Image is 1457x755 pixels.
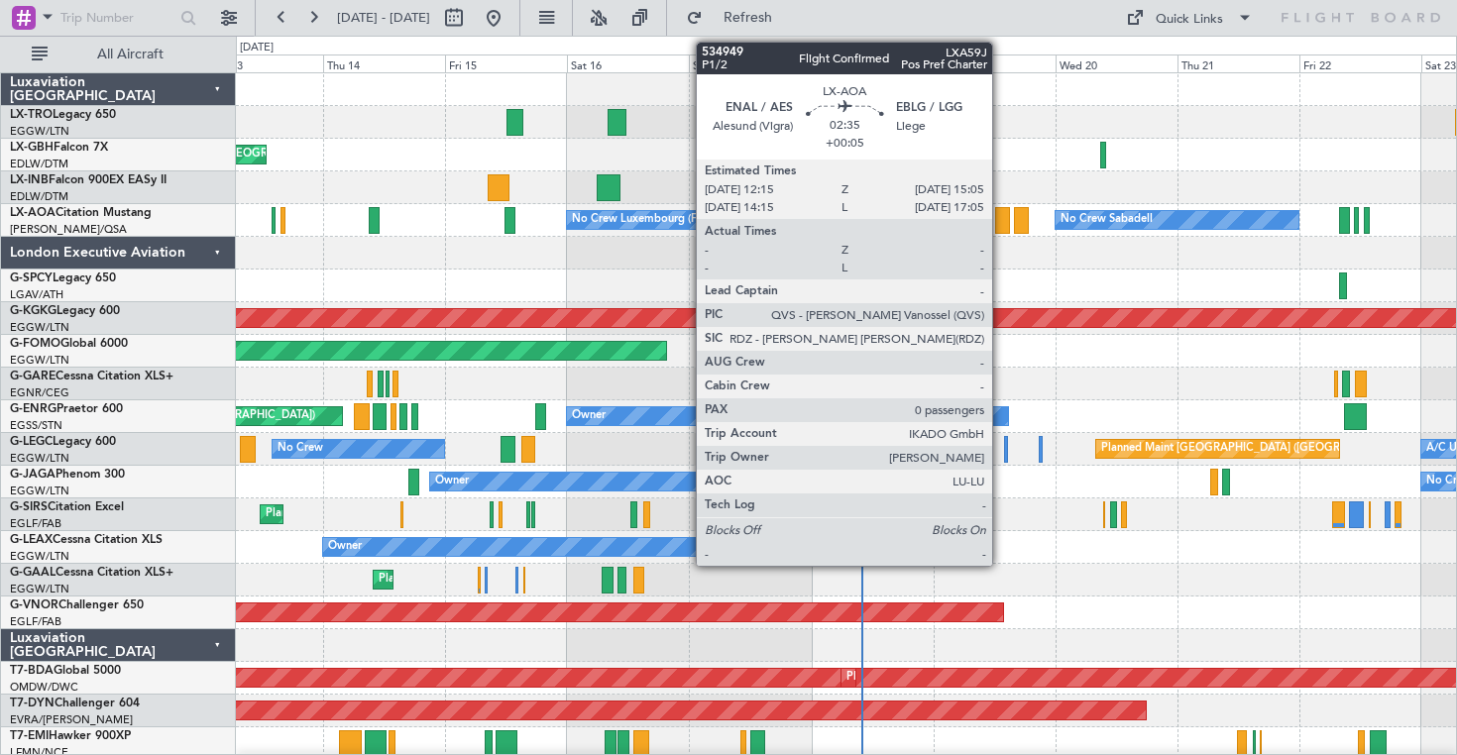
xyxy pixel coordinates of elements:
span: T7-BDA [10,665,54,677]
div: Sun 17 [689,54,811,72]
div: Mon 18 [812,54,934,72]
a: EGGW/LTN [10,484,69,498]
button: Quick Links [1116,2,1263,34]
div: Wed 20 [1056,54,1177,72]
a: G-KGKGLegacy 600 [10,305,120,317]
span: G-JAGA [10,469,56,481]
div: Fri 22 [1299,54,1421,72]
span: LX-INB [10,174,49,186]
div: Owner [328,532,362,562]
span: G-ENRG [10,403,56,415]
span: G-VNOR [10,599,58,611]
a: LGAV/ATH [10,287,63,302]
a: EGSS/STN [10,418,62,433]
a: G-GAALCessna Citation XLS+ [10,567,173,579]
span: G-GARE [10,371,56,382]
div: No Crew [278,434,323,464]
div: No Crew Luxembourg (Findel) [572,205,725,235]
div: Planned Maint [GEOGRAPHIC_DATA] ([GEOGRAPHIC_DATA]) [1101,434,1413,464]
a: [PERSON_NAME]/QSA [10,222,127,237]
a: G-GARECessna Citation XLS+ [10,371,173,382]
span: T7-DYN [10,698,55,709]
a: EGGW/LTN [10,582,69,596]
span: G-KGKG [10,305,56,317]
span: G-LEAX [10,534,53,546]
button: Refresh [677,2,796,34]
div: Owner [435,467,469,496]
a: LX-AOACitation Mustang [10,207,152,219]
a: T7-DYNChallenger 604 [10,698,140,709]
div: Planned Maint [379,565,451,594]
span: G-SIRS [10,501,48,513]
span: LX-TRO [10,109,53,121]
a: EGGW/LTN [10,451,69,466]
div: Fri 15 [445,54,567,72]
div: Planned Maint [GEOGRAPHIC_DATA] ([GEOGRAPHIC_DATA]) [266,499,578,529]
div: Wed 13 [201,54,323,72]
a: EGGW/LTN [10,353,69,368]
span: G-GAAL [10,567,56,579]
div: Thu 21 [1177,54,1299,72]
a: EVRA/[PERSON_NAME] [10,712,133,727]
a: LX-GBHFalcon 7X [10,142,108,154]
a: EGGW/LTN [10,320,69,335]
span: G-FOMO [10,338,60,350]
a: T7-BDAGlobal 5000 [10,665,121,677]
span: [DATE] - [DATE] [337,9,430,27]
div: Planned Maint Dubai (Al Maktoum Intl) [846,663,1042,693]
div: Tue 19 [934,54,1056,72]
span: T7-EMI [10,730,49,742]
a: G-FOMOGlobal 6000 [10,338,128,350]
input: Trip Number [60,3,174,33]
a: EGLF/FAB [10,516,61,531]
span: Refresh [707,11,790,25]
a: G-ENRGPraetor 600 [10,403,123,415]
a: G-JAGAPhenom 300 [10,469,125,481]
a: G-SPCYLegacy 650 [10,272,116,284]
a: LX-INBFalcon 900EX EASy II [10,174,167,186]
a: EGGW/LTN [10,549,69,564]
div: Sat 16 [567,54,689,72]
a: G-LEAXCessna Citation XLS [10,534,163,546]
div: No Crew Sabadell [1061,205,1153,235]
div: [DATE] [240,40,274,56]
a: T7-EMIHawker 900XP [10,730,131,742]
span: LX-AOA [10,207,56,219]
a: LX-TROLegacy 650 [10,109,116,121]
a: EGLF/FAB [10,614,61,629]
a: G-VNORChallenger 650 [10,599,144,611]
a: OMDW/DWC [10,680,78,695]
span: G-LEGC [10,436,53,448]
a: EGGW/LTN [10,124,69,139]
span: LX-GBH [10,142,54,154]
span: G-SPCY [10,272,53,284]
a: EGNR/CEG [10,385,69,400]
button: All Aircraft [22,39,215,70]
span: All Aircraft [52,48,209,61]
a: EDLW/DTM [10,157,68,171]
div: Owner [572,401,606,431]
div: Quick Links [1156,10,1223,30]
a: G-LEGCLegacy 600 [10,436,116,448]
a: EDLW/DTM [10,189,68,204]
a: G-SIRSCitation Excel [10,501,124,513]
div: Thu 14 [323,54,445,72]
